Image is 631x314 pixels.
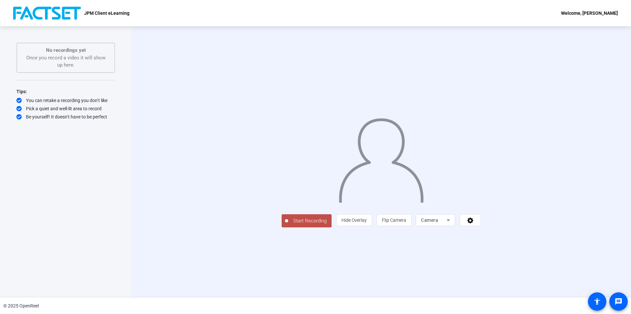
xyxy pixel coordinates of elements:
div: © 2025 OpenReel [3,303,39,309]
mat-icon: accessibility [593,298,601,305]
span: Hide Overlay [341,218,367,223]
button: Flip Camera [377,214,411,226]
mat-icon: message [615,298,622,305]
p: JPM Client eLearning [84,9,129,17]
div: You can retake a recording you don’t like [16,97,115,104]
div: Tips: [16,88,115,95]
span: Camera [421,218,438,223]
span: Start Recording [288,217,332,225]
div: Once you record a video it will show up here. [24,47,108,69]
div: Welcome, [PERSON_NAME] [561,9,618,17]
button: Hide Overlay [336,214,372,226]
img: OpenReel logo [13,7,81,20]
p: No recordings yet [24,47,108,54]
img: overlay [338,113,424,203]
div: Pick a quiet and well-lit area to record [16,105,115,112]
div: Be yourself! It doesn’t have to be perfect [16,114,115,120]
button: Start Recording [282,214,332,227]
span: Flip Camera [382,218,406,223]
